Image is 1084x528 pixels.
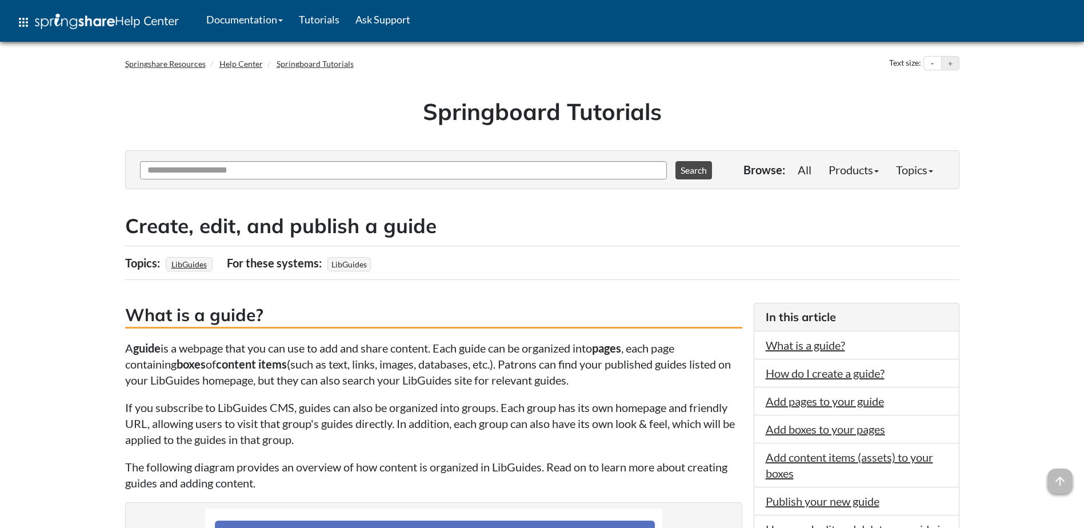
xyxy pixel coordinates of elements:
img: Springshare [35,14,115,29]
button: Decrease text size [924,57,941,70]
a: What is a guide? [766,338,845,352]
a: Add content items (assets) to your boxes [766,450,933,480]
span: LibGuides [327,257,371,271]
h3: In this article [766,309,947,325]
a: Add pages to your guide [766,394,884,408]
h1: Springboard Tutorials [134,95,951,127]
a: Help Center [219,59,263,69]
a: apps Help Center [9,5,187,39]
a: Products [820,158,887,181]
a: How do I create a guide? [766,366,885,380]
span: apps [17,15,30,29]
a: Topics [887,158,942,181]
strong: guide [133,341,161,355]
span: arrow_upward [1047,469,1073,494]
p: Browse: [743,162,785,178]
a: Publish your new guide [766,494,879,508]
p: A is a webpage that you can use to add and share content. Each guide can be organized into , each... [125,340,742,388]
a: arrow_upward [1047,470,1073,483]
div: For these systems: [227,252,325,274]
strong: pages [592,341,621,355]
a: Tutorials [291,5,347,34]
a: All [789,158,820,181]
strong: boxes [177,357,206,371]
h2: Create, edit, and publish a guide [125,212,959,240]
p: If you subscribe to LibGuides CMS, guides can also be organized into groups. Each group has its o... [125,399,742,447]
button: Search [675,161,712,179]
span: Help Center [115,13,179,28]
a: Add boxes to your pages [766,422,885,436]
button: Increase text size [942,57,959,70]
p: The following diagram provides an overview of how content is organized in LibGuides. Read on to l... [125,459,742,491]
a: Documentation [198,5,291,34]
a: Ask Support [347,5,418,34]
div: Topics: [125,252,163,274]
strong: content items [216,357,287,371]
a: Springshare Resources [125,59,206,69]
h3: What is a guide? [125,303,742,329]
a: LibGuides [170,256,209,273]
div: Text size: [887,56,923,71]
a: Springboard Tutorials [277,59,354,69]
